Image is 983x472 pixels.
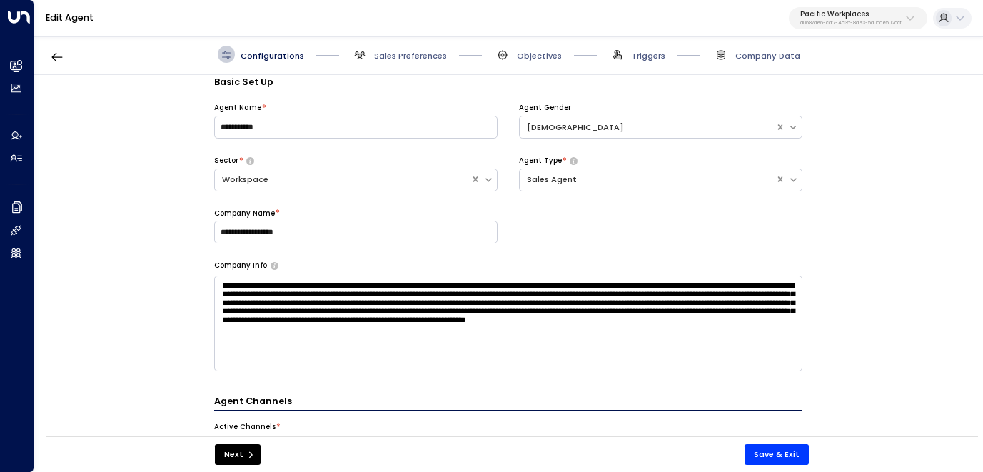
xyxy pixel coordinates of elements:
label: Agent Name [214,103,261,113]
span: Company Data [735,50,800,61]
label: Agent Type [519,156,562,166]
span: Objectives [517,50,562,61]
button: Provide a brief overview of your company, including your industry, products or services, and any ... [271,262,278,269]
label: Company Name [214,209,275,219]
div: Sales Agent [527,174,768,186]
h4: Agent Channels [214,394,802,411]
button: Select whether your copilot will handle inquiries directly from leads or from brokers representin... [570,157,578,164]
span: Configurations [241,50,304,61]
span: Triggers [632,50,665,61]
label: Company Info [214,261,267,271]
a: Edit Agent [46,11,94,24]
p: Pacific Workplaces [800,10,902,19]
button: Select whether your copilot will handle inquiries directly from leads or from brokers representin... [246,157,254,164]
h3: Basic Set Up [214,75,802,91]
label: Sector [214,156,238,166]
span: Sales Preferences [374,50,447,61]
div: Workspace [222,174,463,186]
div: [DEMOGRAPHIC_DATA] [527,121,768,134]
button: Next [215,444,261,465]
label: Agent Gender [519,103,571,113]
p: a0687ae6-caf7-4c35-8de3-5d0dae502acf [800,20,902,26]
button: Save & Exit [745,444,809,465]
label: Active Channels [214,422,276,432]
button: Pacific Workplacesa0687ae6-caf7-4c35-8de3-5d0dae502acf [789,7,927,30]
